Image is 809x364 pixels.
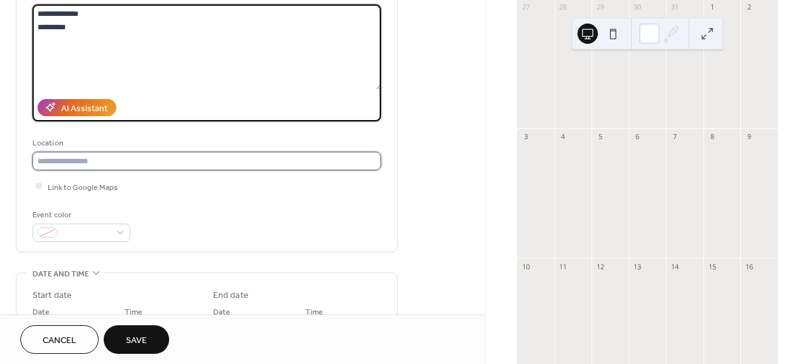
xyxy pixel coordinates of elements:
[38,99,116,116] button: AI Assistant
[633,3,642,12] div: 30
[61,102,107,115] div: AI Assistant
[43,334,76,347] span: Cancel
[744,262,754,271] div: 16
[125,305,142,318] span: Time
[521,3,530,12] div: 27
[595,132,605,142] div: 5
[744,132,754,142] div: 9
[20,325,99,354] button: Cancel
[32,289,72,302] div: Start date
[32,305,50,318] span: Date
[558,3,568,12] div: 28
[48,180,118,194] span: Link to Google Maps
[744,3,754,12] div: 2
[521,262,530,271] div: 10
[32,137,378,150] div: Location
[305,305,323,318] span: Time
[32,267,89,281] span: Date and time
[633,262,642,271] div: 13
[670,3,679,12] div: 31
[104,325,169,354] button: Save
[213,289,249,302] div: End date
[521,132,530,142] div: 3
[558,262,568,271] div: 11
[213,305,230,318] span: Date
[595,3,605,12] div: 29
[670,132,679,142] div: 7
[707,3,717,12] div: 1
[126,334,147,347] span: Save
[633,132,642,142] div: 6
[595,262,605,271] div: 12
[558,132,568,142] div: 4
[707,132,717,142] div: 8
[32,208,128,222] div: Event color
[670,262,679,271] div: 14
[707,262,717,271] div: 15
